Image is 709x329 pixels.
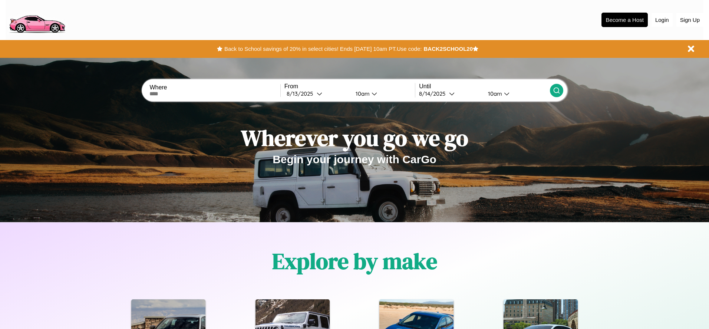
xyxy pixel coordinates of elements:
button: Sign Up [676,13,703,27]
div: 10am [484,90,504,97]
label: Until [419,83,550,90]
button: 10am [482,90,550,98]
button: 10am [350,90,415,98]
button: 8/13/2025 [284,90,350,98]
div: 10am [352,90,372,97]
img: logo [6,4,68,35]
h1: Explore by make [272,246,437,276]
b: BACK2SCHOOL20 [423,46,473,52]
button: Login [652,13,673,27]
label: From [284,83,415,90]
label: Where [149,84,280,91]
div: 8 / 14 / 2025 [419,90,449,97]
button: Become a Host [601,13,648,27]
button: Back to School savings of 20% in select cities! Ends [DATE] 10am PT.Use code: [222,44,423,54]
div: 8 / 13 / 2025 [287,90,317,97]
